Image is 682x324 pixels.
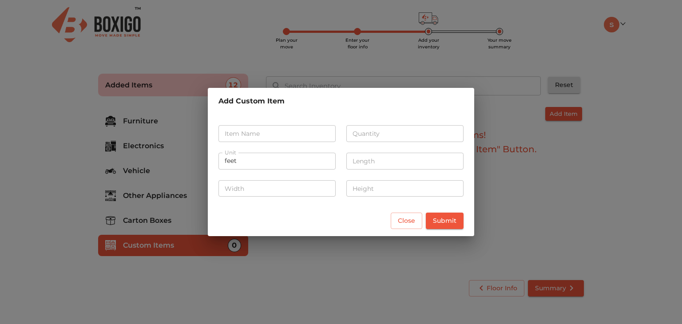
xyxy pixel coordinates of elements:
input: Quantity [346,125,464,142]
input: Unit [218,153,336,170]
button: Submit [426,213,464,229]
span: Close [398,215,415,226]
button: Close [391,213,422,229]
span: Submit [433,215,456,226]
input: Height [346,180,464,197]
h6: Add Custom Item [218,95,464,107]
input: Length [346,153,464,170]
input: Width [218,180,336,197]
input: Item Name [218,125,336,142]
